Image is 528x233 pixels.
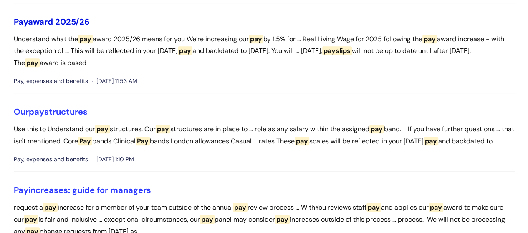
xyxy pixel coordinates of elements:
span: payslips [322,46,352,55]
span: pay [249,35,263,43]
span: Pay [78,137,92,145]
span: Pay [14,16,28,27]
span: Pay [14,185,28,195]
span: pay [178,46,192,55]
span: Pay, expenses and benefits [14,76,88,86]
span: pay [200,215,215,224]
span: Pay [136,137,150,145]
span: pay [429,203,443,212]
span: pay [369,125,384,133]
span: pay [275,215,290,224]
span: pay [366,203,381,212]
span: pay [424,137,438,145]
span: pay [295,137,309,145]
span: pay [156,125,170,133]
span: pay [24,215,38,224]
p: Understand what the award 2025/26 means for you We’re increasing our by 1.5% for ... Real Living ... [14,33,515,69]
span: pay [29,106,44,117]
span: pay [25,58,40,67]
span: pay [422,35,437,43]
span: [DATE] 1:10 PM [92,154,134,165]
a: Payincreases: guide for managers [14,185,151,195]
span: Pay, expenses and benefits [14,154,88,165]
span: pay [95,125,110,133]
span: [DATE] 11:53 AM [92,76,137,86]
span: pay [78,35,93,43]
a: Ourpaystructures [14,106,88,117]
span: pay [233,203,248,212]
a: Payaward 2025/26 [14,16,90,27]
span: pay [43,203,58,212]
p: Use this to Understand our structures. Our structures are in place to ... role as any salary with... [14,123,515,148]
